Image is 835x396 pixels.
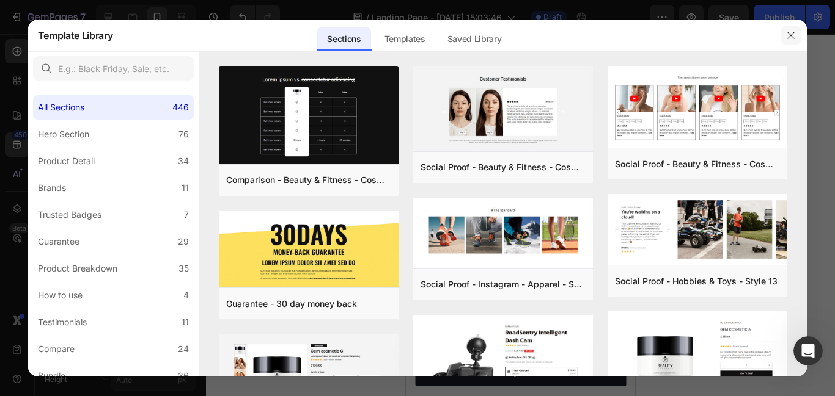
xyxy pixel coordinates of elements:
div: Compare [38,342,75,356]
div: Trusted Badges [38,207,101,222]
div: Bundle [38,369,65,383]
div: Handy tips: Sharing your issue screenshots and page links helps us troubleshoot your issue faster [37,99,222,134]
button: Home [191,5,215,28]
div: 29 [178,234,189,249]
input: E.g.: Black Friday, Sale, etc. [33,56,194,81]
div: Templates [375,27,435,51]
img: sp8.png [608,66,787,150]
div: 11 [182,181,189,195]
div: Product Breakdown [38,261,117,276]
button: Click here to upgrade your GemPages [48,287,229,311]
button: Carousel Next Arrow [196,110,210,124]
button: go back [8,5,31,28]
div: Social Proof - Beauty & Fitness - Cosmetic - Style 16 [421,160,586,175]
h2: Template Library [38,20,113,51]
div: Product Detail [38,154,95,168]
div: Sections [317,27,370,51]
div: All Sections [38,100,84,115]
div: Operator • [DATE] [20,185,87,193]
div: Operator says… [10,156,235,210]
div: Hero Section [38,127,89,142]
div: Social Proof - Beauty & Fitness - Cosmetic - Style 8 [615,157,780,171]
img: c19.png [219,66,399,167]
div: We have released a new version 7.5!Operator • [DATE] [10,156,188,183]
div: 7 [184,207,189,222]
iframe: Intercom live chat [793,336,823,365]
div: 36 [178,369,189,383]
div: 4 [183,288,189,303]
img: sp16.png [413,66,593,153]
div: Social Proof - Hobbies & Toys - Style 13 [615,274,778,289]
img: sp13.png [608,194,787,264]
div: 11 [182,315,189,329]
div: Saved Library [438,27,512,51]
div: Buy Now [97,332,133,345]
div: Guarantee [38,234,79,249]
div: Brands [38,181,66,195]
div: 76 [178,127,189,142]
img: g30.png [219,211,399,290]
div: Guarantee - 30 day money back [226,297,357,311]
img: sp30.png [413,198,593,264]
div: 24 [178,342,189,356]
div: 446 [172,100,189,115]
div: Comparison - Beauty & Fitness - Cosmetic - Ingredients - Style 19 [226,173,391,187]
div: 34 [178,154,189,168]
h1: Operator [59,12,103,21]
div: We have released a new version 7.5! [20,164,178,176]
button: Buy Now [9,325,220,352]
div: Close [215,5,237,27]
img: Profile image for Operator [35,7,54,26]
div: Social Proof - Instagram - Apparel - Shoes - Style 30 [421,277,586,292]
div: How to use [38,288,83,303]
div: Drop element here [90,301,155,311]
div: 35 [178,261,189,276]
h1: Ultimate Combo Curl Cream Curl Gel Curl-E® Mitten [9,222,220,262]
div: Testimonials [38,315,87,329]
